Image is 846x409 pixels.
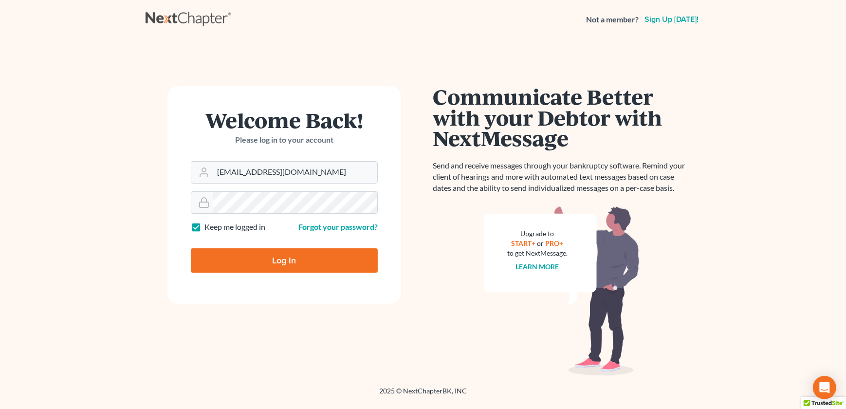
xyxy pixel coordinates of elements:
input: Email Address [213,162,377,183]
div: Open Intercom Messenger [813,376,836,399]
a: START+ [512,239,536,247]
div: to get NextMessage. [507,248,568,258]
div: Upgrade to [507,229,568,239]
div: 2025 © NextChapterBK, INC [146,386,700,404]
h1: Communicate Better with your Debtor with NextMessage [433,86,691,149]
strong: Not a member? [586,14,639,25]
img: nextmessage_bg-59042aed3d76b12b5cd301f8e5b87938c9018125f34e5fa2b7a6b67550977c72.svg [484,205,640,376]
a: PRO+ [546,239,564,247]
input: Log In [191,248,378,273]
label: Keep me logged in [204,222,265,233]
p: Please log in to your account [191,134,378,146]
a: Sign up [DATE]! [643,16,700,23]
h1: Welcome Back! [191,110,378,130]
span: or [537,239,544,247]
a: Learn more [516,262,559,271]
p: Send and receive messages through your bankruptcy software. Remind your client of hearings and mo... [433,160,691,194]
a: Forgot your password? [298,222,378,231]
